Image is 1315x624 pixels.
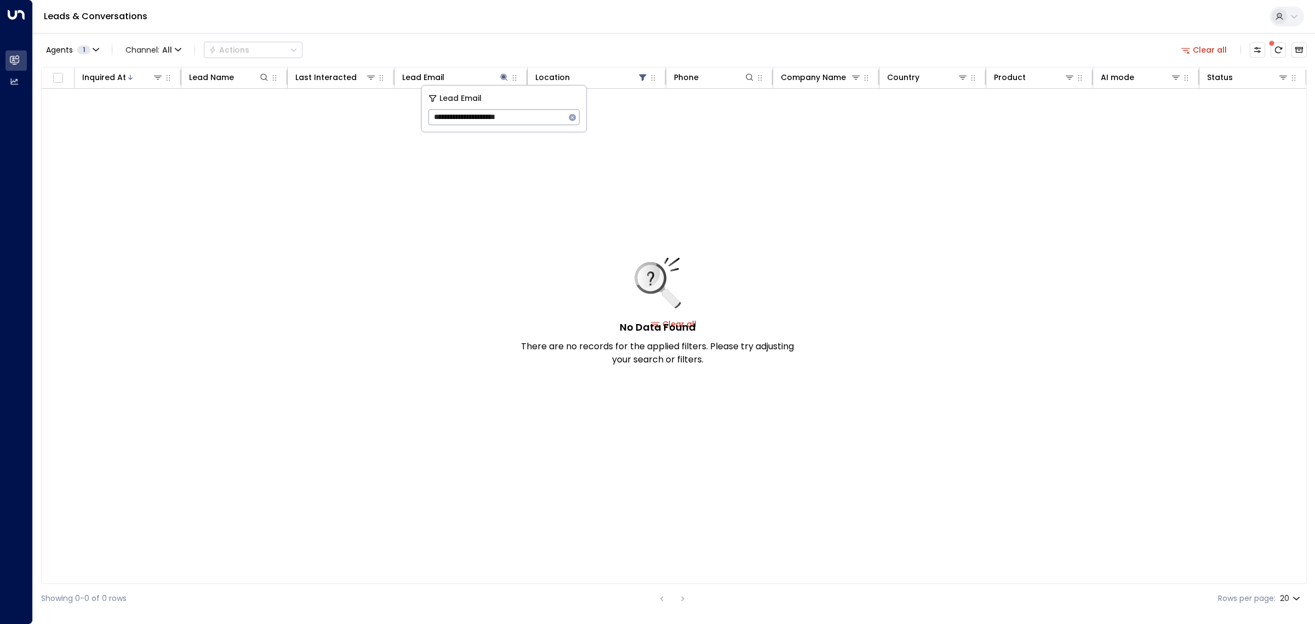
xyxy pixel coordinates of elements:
[44,10,147,22] a: Leads & Conversations
[1101,71,1182,84] div: AI mode
[295,71,357,84] div: Last Interacted
[121,42,186,58] button: Channel:All
[402,71,444,84] div: Lead Email
[189,71,270,84] div: Lead Name
[82,71,163,84] div: Inquired At
[1250,42,1265,58] button: Customize
[674,71,699,84] div: Phone
[1207,71,1233,84] div: Status
[674,71,755,84] div: Phone
[41,593,127,604] div: Showing 0-0 of 0 rows
[1280,591,1302,606] div: 20
[535,71,648,84] div: Location
[204,42,302,58] button: Actions
[1207,71,1289,84] div: Status
[620,320,696,334] h5: No Data Found
[77,46,90,54] span: 1
[655,592,690,605] nav: pagination navigation
[1291,42,1307,58] button: Archived Leads
[1218,593,1276,604] label: Rows per page:
[781,71,862,84] div: Company Name
[189,71,234,84] div: Lead Name
[887,71,968,84] div: Country
[82,71,126,84] div: Inquired At
[51,71,65,85] span: Toggle select all
[295,71,376,84] div: Last Interacted
[535,71,570,84] div: Location
[209,45,249,55] div: Actions
[994,71,1075,84] div: Product
[121,42,186,58] span: Channel:
[781,71,846,84] div: Company Name
[994,71,1026,84] div: Product
[1177,42,1232,58] button: Clear all
[162,46,172,54] span: All
[46,46,73,54] span: Agents
[204,42,302,58] div: Button group with a nested menu
[521,340,794,366] p: There are no records for the applied filters. Please try adjusting your search or filters.
[41,42,103,58] button: Agents1
[439,92,482,105] span: Lead Email
[887,71,919,84] div: Country
[1101,71,1134,84] div: AI mode
[402,71,510,84] div: Lead Email
[1271,42,1286,58] span: There are new threads available. Refresh the grid to view the latest updates.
